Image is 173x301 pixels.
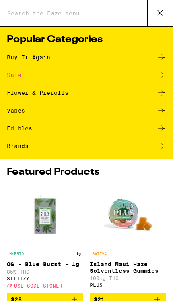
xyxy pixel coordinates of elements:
[74,250,83,257] p: 1g
[14,283,62,288] span: USE CODE STONER
[98,185,158,246] img: PLUS - Island Maui Haze Solventless Gummies
[7,269,83,274] p: 85% THC
[7,70,166,80] a: Sale
[7,72,21,78] div: Sale
[90,261,166,274] p: Island Maui Haze Solventless Gummies
[7,261,83,268] p: OG - Blue Burst - 1g
[7,250,26,257] p: HYBRID
[90,185,166,293] a: Open page for Island Maui Haze Solventless Gummies from PLUS
[6,6,66,14] span: Hi. Need any help?
[7,10,147,17] input: Search the Eaze menu
[7,88,166,98] a: Flower & Prerolls
[90,276,166,281] p: 100mg THC
[90,250,109,257] p: SATIVA
[7,143,29,149] div: Brands
[7,90,68,96] div: Flower & Prerolls
[7,123,166,133] a: Edibles
[7,106,166,115] a: Vapes
[7,52,166,62] a: Buy It Again
[7,125,32,131] div: Edibles
[7,35,166,44] h1: Popular Categories
[15,185,75,246] img: STIIIZY - OG - Blue Burst - 1g
[7,108,25,113] div: Vapes
[7,167,166,177] h1: Featured Products
[90,282,166,288] div: PLUS
[7,141,166,151] a: Brands
[7,54,50,60] div: Buy It Again
[7,185,83,293] a: Open page for OG - Blue Burst - 1g from STIIIZY
[7,276,83,281] div: STIIIZY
